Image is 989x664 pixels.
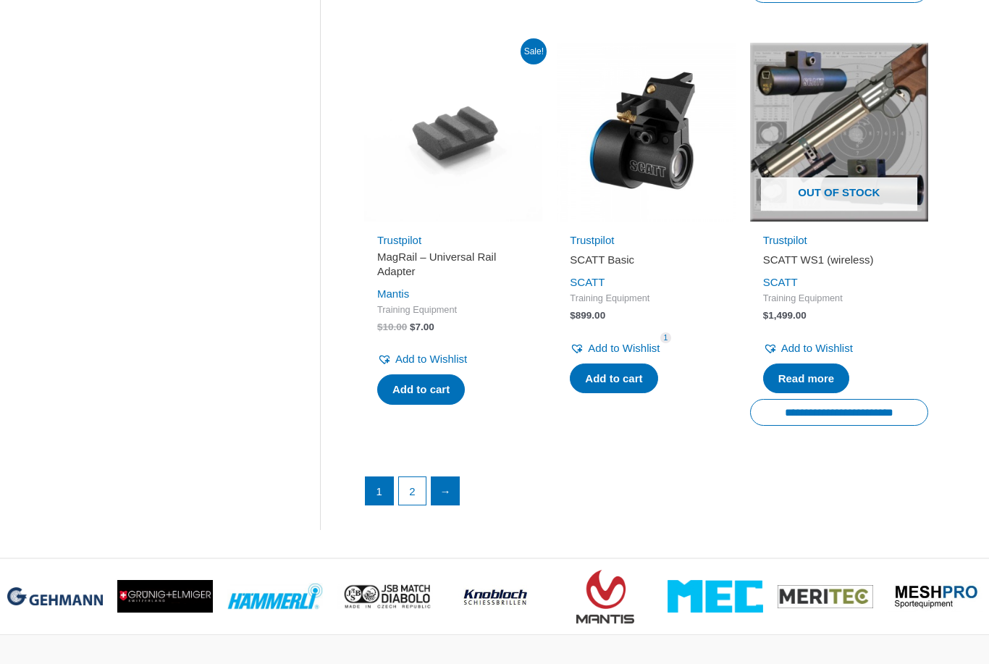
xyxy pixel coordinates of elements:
[364,476,928,513] nav: Product Pagination
[399,477,426,505] a: Page 2
[570,253,722,272] a: SCATT Basic
[570,253,722,267] h2: SCATT Basic
[761,177,917,211] span: Out of stock
[377,374,465,405] a: Add to cart: “MagRail - Universal Rail Adapter”
[570,338,660,358] a: Add to Wishlist
[570,234,614,246] a: Trustpilot
[377,234,421,246] a: Trustpilot
[660,332,672,343] span: 1
[432,477,459,505] a: →
[377,304,529,316] span: Training Equipment
[763,363,850,394] a: Read more about “SCATT WS1 (wireless)”
[781,342,853,354] span: Add to Wishlist
[763,234,807,246] a: Trustpilot
[570,363,657,394] a: Add to cart: “SCATT Basic”
[763,293,915,305] span: Training Equipment
[377,322,383,332] span: $
[570,310,576,321] span: $
[763,310,769,321] span: $
[750,43,928,221] img: SCATT WS1
[763,338,853,358] a: Add to Wishlist
[763,276,798,288] a: SCATT
[364,43,542,221] img: MagRail - Universal Rail Adapter
[570,276,605,288] a: SCATT
[588,342,660,354] span: Add to Wishlist
[521,38,547,64] span: Sale!
[410,322,434,332] bdi: 7.00
[377,287,409,300] a: Mantis
[410,322,416,332] span: $
[763,253,915,272] a: SCATT WS1 (wireless)
[366,477,393,505] span: Page 1
[763,253,915,267] h2: SCATT WS1 (wireless)
[570,293,722,305] span: Training Equipment
[750,43,928,221] a: Out of stock
[377,349,467,369] a: Add to Wishlist
[395,353,467,365] span: Add to Wishlist
[763,310,807,321] bdi: 1,499.00
[557,43,735,221] img: SCATT Basic
[377,250,529,278] h2: MagRail – Universal Rail Adapter
[377,322,407,332] bdi: 10.00
[570,310,605,321] bdi: 899.00
[377,250,529,284] a: MagRail – Universal Rail Adapter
